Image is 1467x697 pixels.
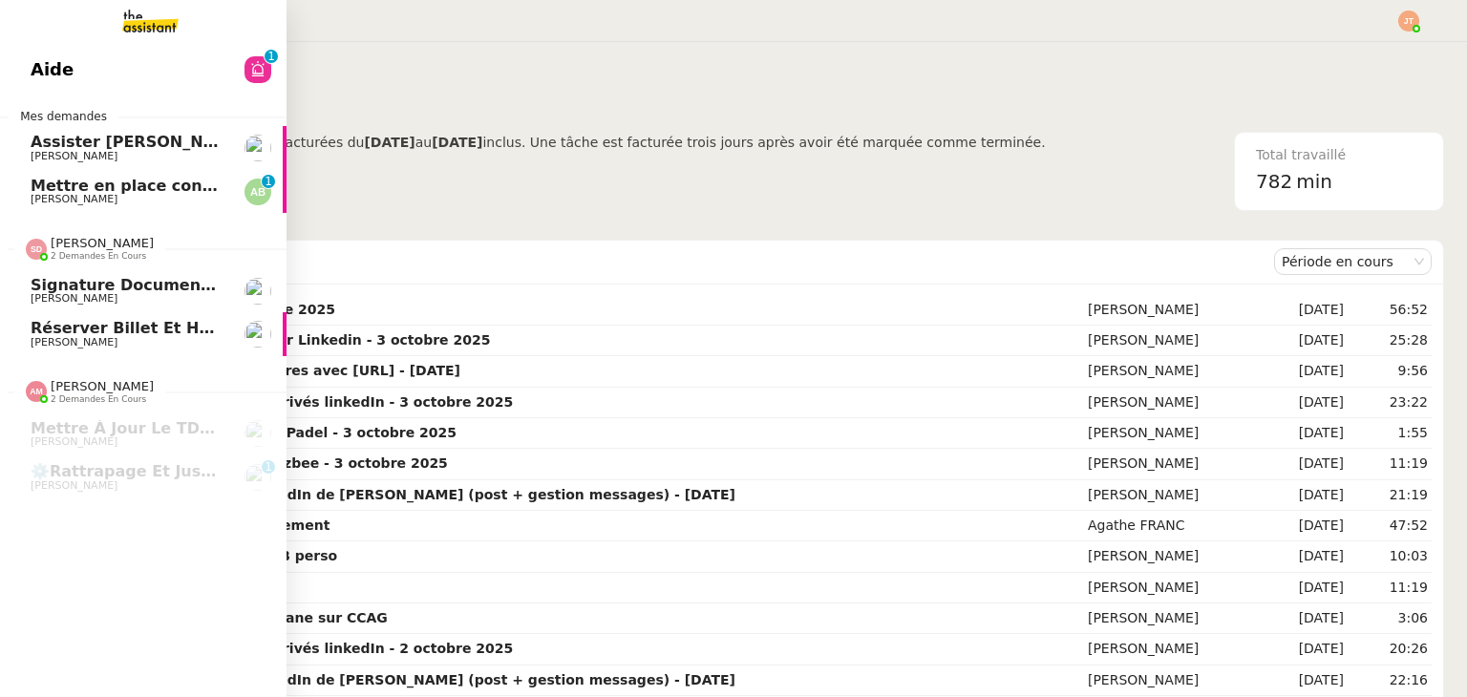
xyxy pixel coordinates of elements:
[265,460,272,477] p: 1
[31,150,117,162] span: [PERSON_NAME]
[100,332,490,348] strong: Inviter des personnes sur Linkedin - 3 octobre 2025
[1266,573,1348,603] td: [DATE]
[1348,388,1432,418] td: 23:22
[1266,295,1348,326] td: [DATE]
[31,435,117,448] span: [PERSON_NAME]
[1084,511,1266,541] td: Agathe FRANC
[262,460,275,474] nz-badge-sup: 1
[1266,449,1348,479] td: [DATE]
[265,175,272,192] p: 1
[364,135,415,150] b: [DATE]
[100,641,513,656] strong: Gestion des messages privés linkedIn - 2 octobre 2025
[1296,166,1332,198] span: min
[1256,144,1422,166] div: Total travaillé
[1348,573,1432,603] td: 11:19
[1266,603,1348,634] td: [DATE]
[1084,326,1266,356] td: [PERSON_NAME]
[1084,665,1266,696] td: [PERSON_NAME]
[100,487,735,502] strong: Gestion du compte LinkedIn de [PERSON_NAME] (post + gestion messages) - [DATE]
[26,239,47,260] img: svg
[31,193,117,205] span: [PERSON_NAME]
[432,135,482,150] b: [DATE]
[244,420,271,447] img: users%2FvmnJXRNjGXZGy0gQLmH5CrabyCb2%2Favatar%2F07c9d9ad-5b06-45ca-8944-a3daedea5428
[51,236,154,250] span: [PERSON_NAME]
[1256,170,1292,193] span: 782
[31,462,473,480] span: ⚙️Rattrapage et justification des transactions Indy
[1348,541,1432,572] td: 10:03
[51,379,154,393] span: [PERSON_NAME]
[1266,541,1348,572] td: [DATE]
[31,479,117,492] span: [PERSON_NAME]
[31,276,266,294] span: Signature document sortie
[96,243,1274,281] div: Demandes
[31,336,117,348] span: [PERSON_NAME]
[100,394,513,410] strong: Gestion des messages privés linkedIn - 3 octobre 2025
[1348,449,1432,479] td: 11:19
[482,135,1045,150] span: inclus. Une tâche est facturée trois jours après avoir été marquée comme terminée.
[31,292,117,305] span: [PERSON_NAME]
[1266,665,1348,696] td: [DATE]
[1348,356,1432,387] td: 9:56
[1084,573,1266,603] td: [PERSON_NAME]
[26,381,47,402] img: svg
[1084,603,1266,634] td: [PERSON_NAME]
[1084,356,1266,387] td: [PERSON_NAME]
[1348,511,1432,541] td: 47:52
[244,179,271,205] img: svg
[1266,418,1348,449] td: [DATE]
[1084,480,1266,511] td: [PERSON_NAME]
[1084,295,1266,326] td: [PERSON_NAME]
[1266,480,1348,511] td: [DATE]
[244,321,271,348] img: users%2F3XW7N0tEcIOoc8sxKxWqDcFn91D2%2Favatar%2F5653ca14-9fea-463f-a381-ec4f4d723a3b
[1348,326,1432,356] td: 25:28
[1348,634,1432,665] td: 20:26
[1084,388,1266,418] td: [PERSON_NAME]
[1266,388,1348,418] td: [DATE]
[1266,326,1348,356] td: [DATE]
[100,672,735,687] strong: Gestion du compte LinkedIn de [PERSON_NAME] (post + gestion messages) - [DATE]
[1084,449,1266,479] td: [PERSON_NAME]
[265,50,278,63] nz-badge-sup: 1
[1084,541,1266,572] td: [PERSON_NAME]
[9,107,118,126] span: Mes demandes
[31,177,526,195] span: Mettre en place contrat d'apprentissage [PERSON_NAME]
[1084,634,1266,665] td: [PERSON_NAME]
[1266,634,1348,665] td: [DATE]
[31,133,462,151] span: Assister [PERSON_NAME] avec l'information OPCO
[1282,249,1424,274] nz-select-item: Période en cours
[244,135,271,161] img: users%2F3XW7N0tEcIOoc8sxKxWqDcFn91D2%2Favatar%2F5653ca14-9fea-463f-a381-ec4f4d723a3b
[1348,295,1432,326] td: 56:52
[1348,480,1432,511] td: 21:19
[1266,511,1348,541] td: [DATE]
[1398,11,1419,32] img: svg
[262,175,275,188] nz-badge-sup: 1
[1266,356,1348,387] td: [DATE]
[31,419,450,437] span: Mettre à jour le TDB BRICOLANDES et BRICODIS
[415,135,432,150] span: au
[244,278,271,305] img: users%2FrZ9hsAwvZndyAxvpJrwIinY54I42%2Favatar%2FChatGPT%20Image%201%20aou%CC%82t%202025%2C%2011_1...
[1348,665,1432,696] td: 22:16
[244,464,271,491] img: users%2FtCsipqtBlIT0KMI9BbuMozwVXMC3%2Favatar%2Fa3e4368b-cceb-4a6e-a304-dbe285d974c7
[1348,418,1432,449] td: 1:55
[1084,418,1266,449] td: [PERSON_NAME]
[31,319,425,337] span: Réserver billet et hôtel pour [PERSON_NAME]
[1348,603,1432,634] td: 3:06
[267,50,275,67] p: 1
[51,251,146,262] span: 2 demandes en cours
[51,394,146,405] span: 2 demandes en cours
[31,55,74,84] span: Aide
